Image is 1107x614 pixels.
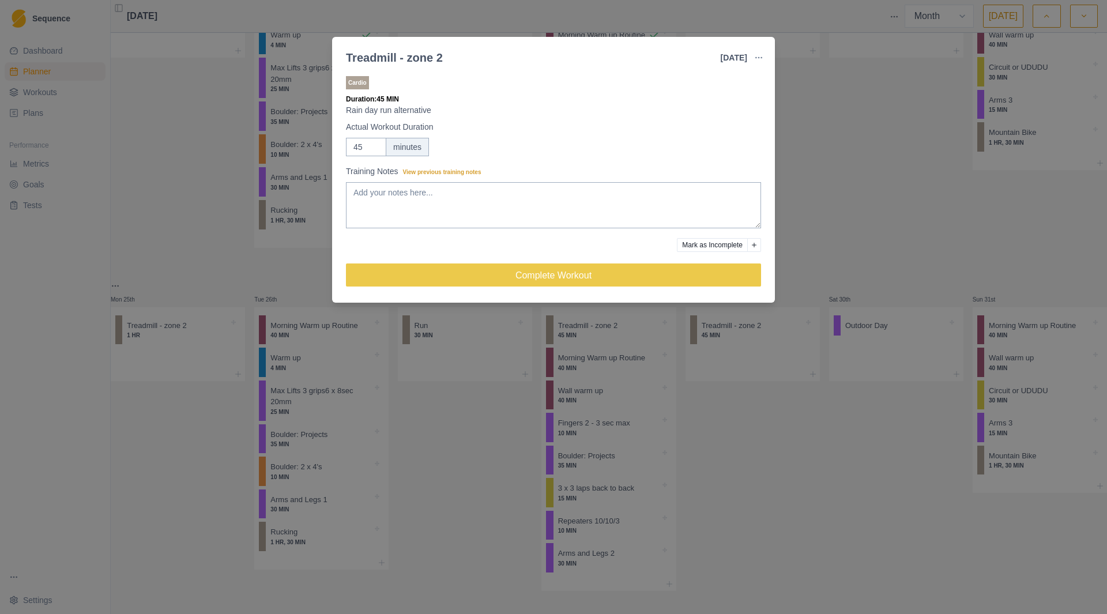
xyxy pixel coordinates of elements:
label: Actual Workout Duration [346,121,754,133]
p: [DATE] [721,52,747,64]
div: minutes [386,138,429,156]
button: Add reason [747,238,761,252]
p: Duration: 45 MIN [346,94,761,104]
span: View previous training notes [403,169,481,175]
p: Rain day run alternative [346,104,761,116]
button: Complete Workout [346,263,761,287]
p: Cardio [346,76,369,89]
div: Treadmill - zone 2 [346,49,443,66]
button: Mark as Incomplete [677,238,748,252]
label: Training Notes [346,165,754,178]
